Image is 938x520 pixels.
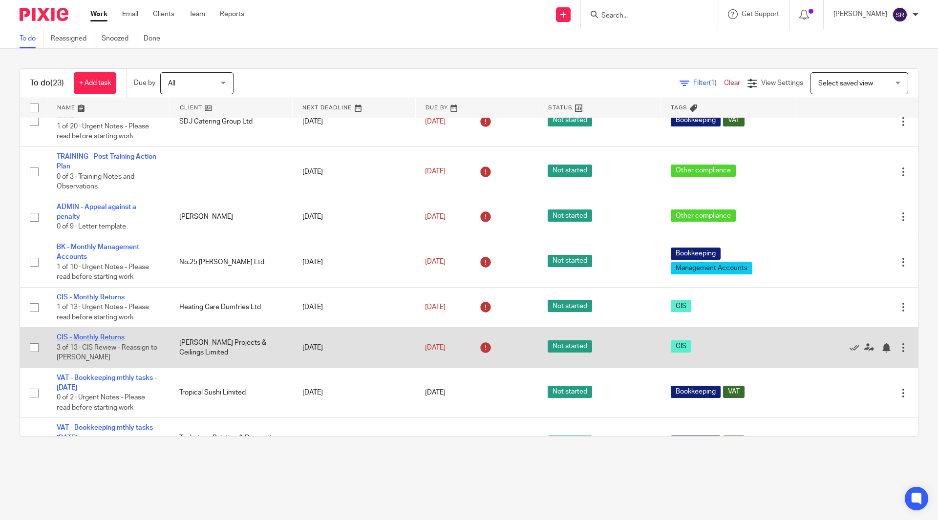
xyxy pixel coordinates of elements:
[30,78,64,88] h1: To do
[57,294,125,301] a: CIS - Monthly Returns
[761,80,803,86] span: View Settings
[425,304,446,311] span: [DATE]
[548,436,592,448] span: Not started
[548,300,592,312] span: Not started
[671,114,721,126] span: Bookkeeping
[57,304,149,321] span: 1 of 13 · Urgent Notes - Please read before starting work
[57,244,139,260] a: BK - Monthly Management Accounts
[144,29,168,48] a: Done
[850,343,864,353] a: Mark as done
[170,418,292,468] td: Technique Painting & Decorating Ltd
[600,12,688,21] input: Search
[189,9,205,19] a: Team
[671,209,736,222] span: Other compliance
[153,9,174,19] a: Clients
[57,395,145,412] span: 0 of 2 · Urgent Notes - Please read before starting work
[818,80,873,87] span: Select saved view
[57,334,125,341] a: CIS - Monthly Returns
[425,118,446,125] span: [DATE]
[57,374,157,391] a: VAT - Bookkeeping mthly tasks - [DATE]
[293,237,415,287] td: [DATE]
[293,418,415,468] td: [DATE]
[90,9,107,19] a: Work
[892,7,908,22] img: svg%3E
[74,72,116,94] a: + Add task
[50,79,64,87] span: (23)
[425,213,446,220] span: [DATE]
[548,340,592,353] span: Not started
[57,424,157,441] a: VAT - Bookkeeping mthly tasks - [DATE]
[425,259,446,266] span: [DATE]
[723,436,745,448] span: VAT
[293,328,415,368] td: [DATE]
[20,8,68,21] img: Pixie
[293,368,415,418] td: [DATE]
[170,197,292,237] td: [PERSON_NAME]
[51,29,94,48] a: Reassigned
[548,386,592,398] span: Not started
[671,436,721,448] span: Bookkeeping
[693,80,724,86] span: Filter
[293,97,415,147] td: [DATE]
[425,389,446,396] span: [DATE]
[102,29,136,48] a: Snoozed
[548,255,592,267] span: Not started
[220,9,244,19] a: Reports
[548,209,592,222] span: Not started
[57,173,134,190] span: 0 of 3 · Training Notes and Observations
[671,248,721,260] span: Bookkeeping
[57,204,136,220] a: ADMIN - Appeal against a penalty
[671,340,691,353] span: CIS
[548,165,592,177] span: Not started
[170,368,292,418] td: Tropical Sushi Limited
[170,287,292,327] td: Heating Care Dumfries Ltd
[742,11,779,18] span: Get Support
[671,386,721,398] span: Bookkeeping
[57,264,149,281] span: 1 of 10 · Urgent Notes - Please read before starting work
[723,386,745,398] span: VAT
[170,237,292,287] td: No.25 [PERSON_NAME] Ltd
[293,146,415,197] td: [DATE]
[425,168,446,175] span: [DATE]
[170,97,292,147] td: SDJ Catering Group Ltd
[57,153,156,170] a: TRAINING - Post-Training Action Plan
[671,165,736,177] span: Other compliance
[293,197,415,237] td: [DATE]
[671,105,687,110] span: Tags
[723,114,745,126] span: VAT
[671,300,691,312] span: CIS
[20,29,43,48] a: To do
[122,9,138,19] a: Email
[134,78,155,88] p: Due by
[548,114,592,126] span: Not started
[57,344,157,361] span: 3 of 13 · CIS Review - Reassign to [PERSON_NAME]
[57,224,126,230] span: 0 of 9 · Letter template
[425,344,446,351] span: [DATE]
[57,123,149,140] span: 1 of 20 · Urgent Notes - Please read before starting work
[724,80,740,86] a: Clear
[170,328,292,368] td: [PERSON_NAME] Projects & Ceilings Limited
[671,262,752,274] span: Management Accounts
[293,287,415,327] td: [DATE]
[709,80,717,86] span: (1)
[168,80,175,87] span: All
[833,9,887,19] p: [PERSON_NAME]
